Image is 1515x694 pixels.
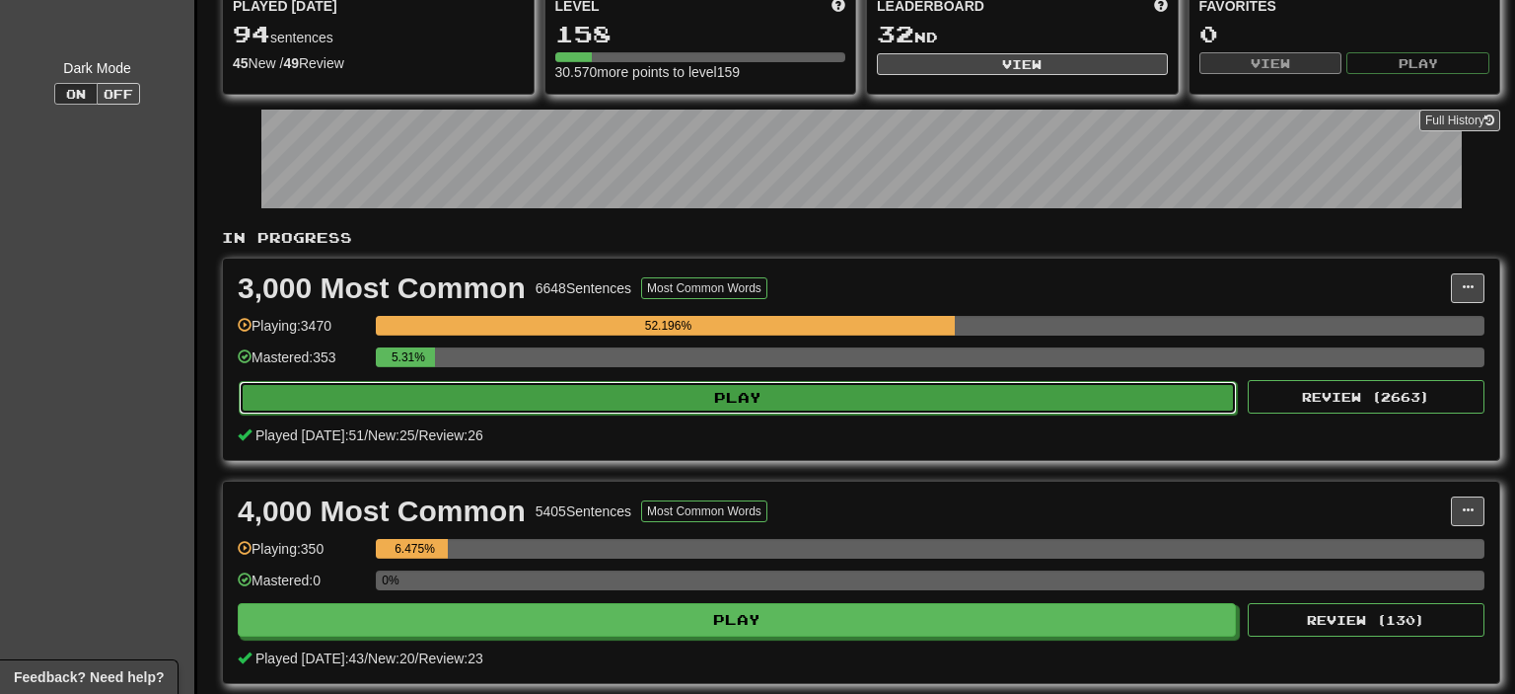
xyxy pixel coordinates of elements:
[1199,22,1490,46] div: 0
[641,277,767,299] button: Most Common Words
[238,273,526,303] div: 3,000 Most Common
[238,571,366,603] div: Mastered: 0
[222,228,1500,248] p: In Progress
[238,497,526,526] div: 4,000 Most Common
[1199,52,1342,74] button: View
[555,22,846,46] div: 158
[238,316,366,348] div: Playing: 3470
[255,651,364,666] span: Played [DATE]: 43
[54,83,98,105] button: On
[1419,110,1500,131] a: Full History
[14,667,164,687] span: Open feedback widget
[382,539,448,559] div: 6.475%
[555,62,846,82] div: 30.570 more points to level 159
[97,83,140,105] button: Off
[418,651,482,666] span: Review: 23
[1248,380,1484,414] button: Review (2663)
[233,53,524,73] div: New / Review
[364,427,368,443] span: /
[233,22,524,47] div: sentences
[641,501,767,522] button: Most Common Words
[15,58,180,78] div: Dark Mode
[415,651,419,666] span: /
[238,603,1236,637] button: Play
[238,539,366,572] div: Playing: 350
[877,53,1168,75] button: View
[364,651,368,666] span: /
[1248,603,1484,637] button: Review (130)
[233,55,249,71] strong: 45
[415,427,419,443] span: /
[239,381,1237,415] button: Play
[1346,52,1489,74] button: Play
[877,20,914,47] span: 32
[877,22,1168,47] div: nd
[536,501,631,521] div: 5405 Sentences
[255,427,364,443] span: Played [DATE]: 51
[283,55,299,71] strong: 49
[536,278,631,298] div: 6648 Sentences
[418,427,482,443] span: Review: 26
[368,651,414,666] span: New: 20
[233,20,270,47] span: 94
[238,347,366,380] div: Mastered: 353
[382,347,434,367] div: 5.31%
[368,427,414,443] span: New: 25
[382,316,954,336] div: 52.196%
